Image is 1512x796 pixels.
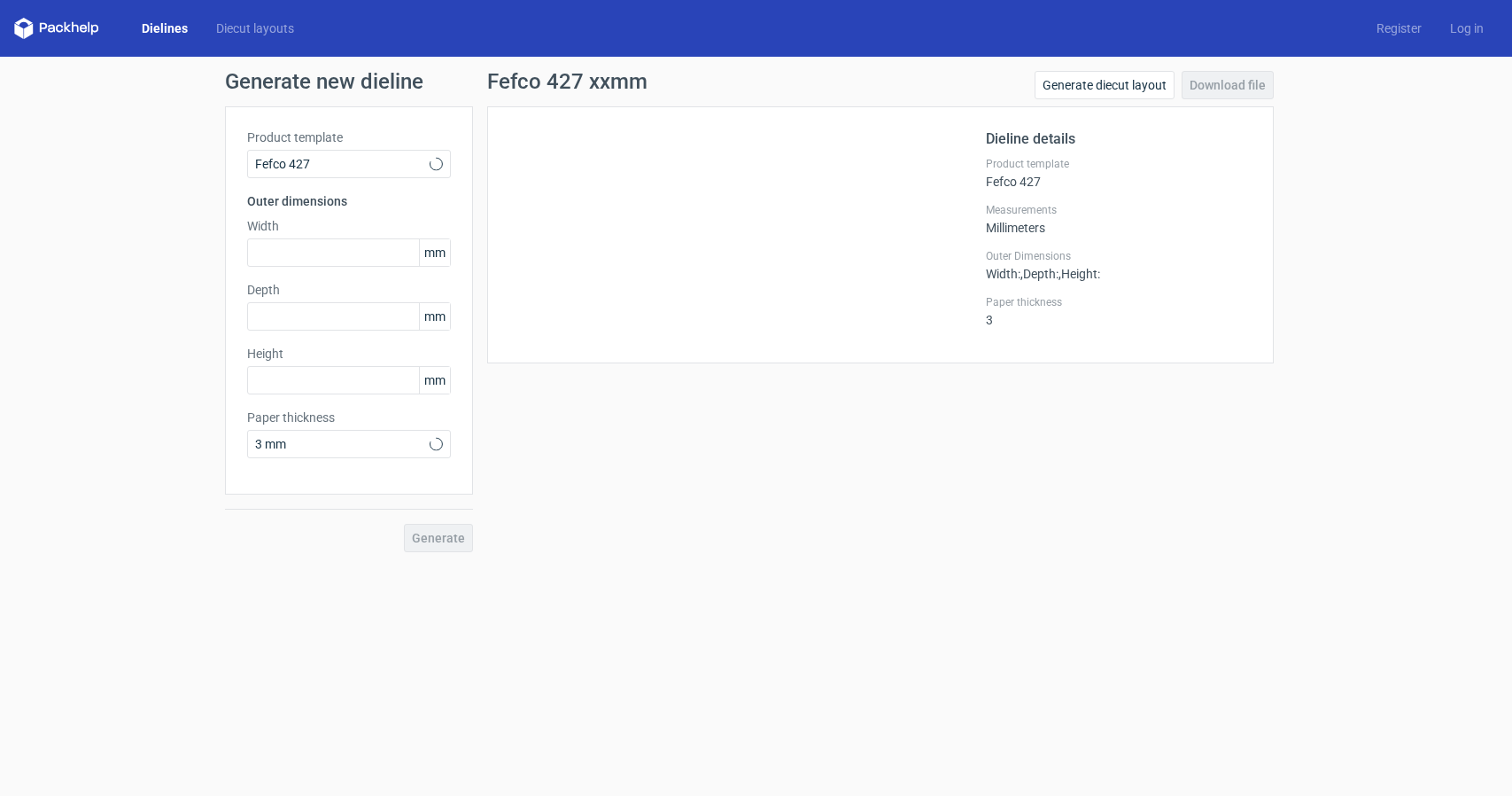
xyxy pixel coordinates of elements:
a: Log in [1436,20,1498,37]
span: 3 mm [255,435,430,453]
label: Depth [247,281,451,299]
h1: Generate new dieline [225,71,1288,92]
h2: Dieline details [986,129,1252,150]
label: Product template [247,129,451,146]
label: Width [247,217,451,235]
span: , Depth : [1020,267,1058,281]
span: mm [419,303,450,330]
label: Product template [986,157,1252,171]
h1: Fefco 427 xxmm [487,71,647,92]
span: Fefco 427 [255,155,430,173]
div: 3 [986,295,1252,327]
label: Measurements [986,203,1252,217]
span: mm [419,367,450,394]
div: Millimeters [986,203,1252,235]
a: Generate diecut layout [1035,71,1175,99]
a: Register [1362,20,1436,37]
a: Diecut layouts [202,20,308,37]
label: Outer Dimensions [986,249,1252,263]
span: Width : [986,267,1020,281]
label: Paper thickness [247,409,451,426]
span: , Height : [1058,267,1100,281]
label: Paper thickness [986,295,1252,309]
span: mm [419,239,450,266]
label: Height [247,345,451,363]
a: Dielines [128,20,202,37]
h3: Outer dimensions [247,192,451,210]
div: Fefco 427 [986,157,1252,189]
